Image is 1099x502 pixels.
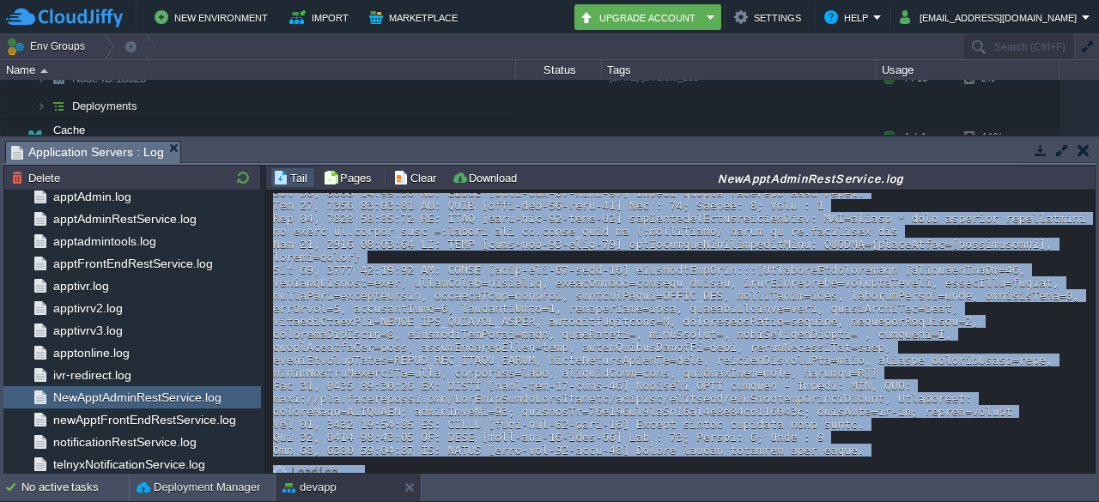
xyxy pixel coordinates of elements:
div: Loading... [291,465,358,478]
a: apptAdminRestService.log [50,211,199,227]
button: New Environment [155,7,273,27]
div: NewApptAdminRestService.log [529,171,1093,185]
div: Name [2,60,515,80]
a: NewApptAdminRestService.log [50,390,224,405]
button: Import [289,7,354,27]
div: Usage [877,60,1059,80]
a: apptivrv3.log [50,323,125,338]
a: Deployments [70,99,140,113]
div: 1 / 4 [904,120,926,154]
button: Clear [393,170,441,185]
a: apptivr.log [50,278,112,293]
img: AMDAwAAAACH5BAEAAAAALAAAAAABAAEAAAICRAEAOw== [46,93,70,119]
img: AMDAwAAAACH5BAEAAAAALAAAAAABAAEAAAICRAEAOw== [273,465,291,479]
img: AMDAwAAAACH5BAEAAAAALAAAAAABAAEAAAICRAEAOw== [12,120,22,154]
div: Lor 17, 7799 03:43:89 IP: DOLOR [sita-con-68-adip-17] Elitsedd EIUS tempori - Utlabo: ETDOLOR, MA... [273,109,1090,457]
a: apptivrv2.log [50,300,125,316]
a: ivr-redirect.log [50,367,134,383]
button: Pages [323,170,377,185]
button: Deployment Manager [137,479,260,496]
a: apptadmintools.log [50,233,159,249]
a: telnyxNotificationService.log [50,457,208,472]
div: 11% [964,120,1020,154]
a: apptFrontEndRestService.log [50,256,216,271]
img: AMDAwAAAACH5BAEAAAAALAAAAAABAAEAAAICRAEAOw== [40,69,48,73]
button: Delete [11,170,65,185]
img: AMDAwAAAACH5BAEAAAAALAAAAAABAAEAAAICRAEAOw== [23,120,47,154]
button: Env Groups [6,34,91,58]
button: Upgrade Account [580,7,701,27]
button: Marketplace [369,7,463,27]
div: Status [517,60,601,80]
img: CloudJiffy [6,7,123,28]
button: Help [824,7,873,27]
button: devapp [282,479,337,496]
a: apptAdmin.log [50,189,134,204]
a: notificationRestService.log [50,434,199,450]
span: Application Servers : Log [11,142,164,163]
div: Tags [603,60,876,80]
div: No active tasks [21,474,129,501]
img: AMDAwAAAACH5BAEAAAAALAAAAAABAAEAAAICRAEAOw== [36,93,46,119]
span: Cache [52,123,88,137]
a: Cache [52,124,88,136]
button: [EMAIL_ADDRESS][DOMAIN_NAME] [900,7,1082,27]
a: newApptFrontEndRestService.log [50,412,239,427]
button: Tail [273,170,313,185]
a: apptonline.log [50,345,132,360]
button: Download [452,170,522,185]
button: Settings [734,7,806,27]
